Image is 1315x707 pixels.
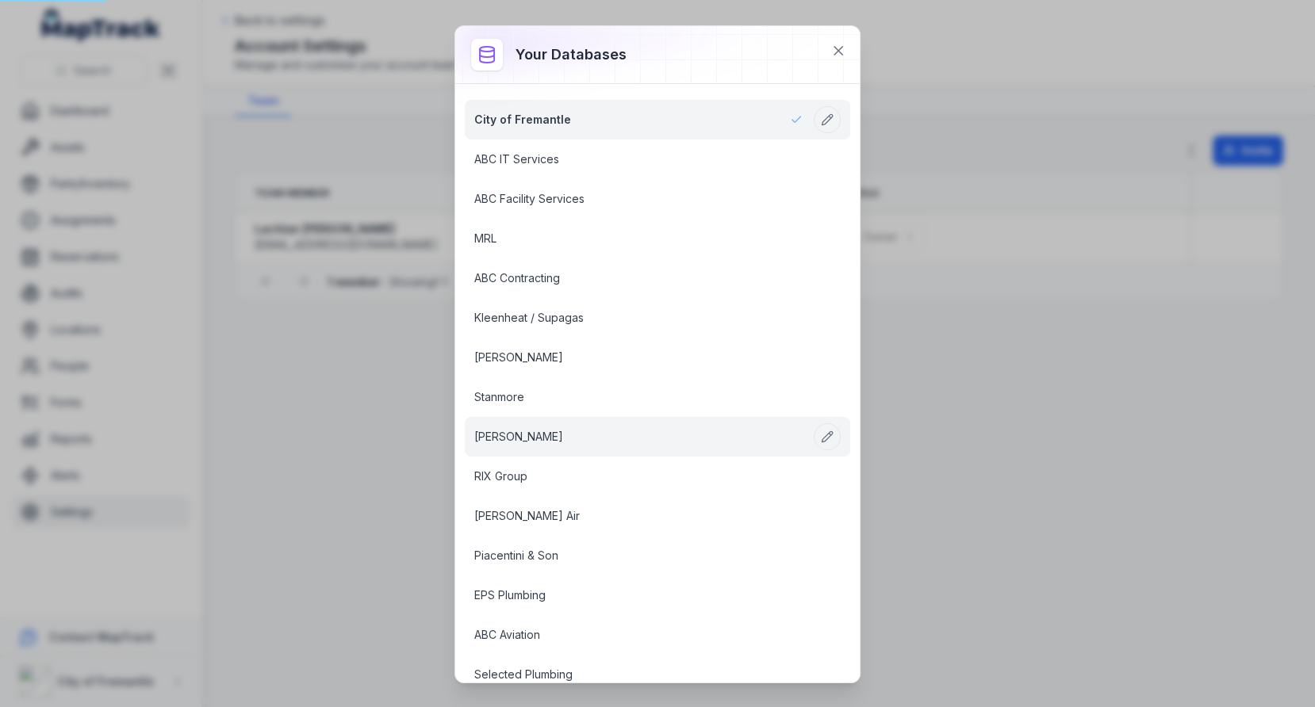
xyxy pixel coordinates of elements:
[474,429,803,445] a: [PERSON_NAME]
[474,508,803,524] a: [PERSON_NAME] Air
[474,231,803,246] a: MRL
[474,667,803,682] a: Selected Plumbing
[474,151,803,167] a: ABC IT Services
[474,548,803,564] a: Piacentini & Son
[474,350,803,365] a: [PERSON_NAME]
[474,310,803,326] a: Kleenheat / Supagas
[474,587,803,603] a: EPS Plumbing
[516,44,627,66] h3: Your databases
[474,270,803,286] a: ABC Contracting
[474,112,803,128] a: City of Fremantle
[474,468,803,484] a: RIX Group
[474,389,803,405] a: Stanmore
[474,627,803,643] a: ABC Aviation
[474,191,803,207] a: ABC Facility Services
